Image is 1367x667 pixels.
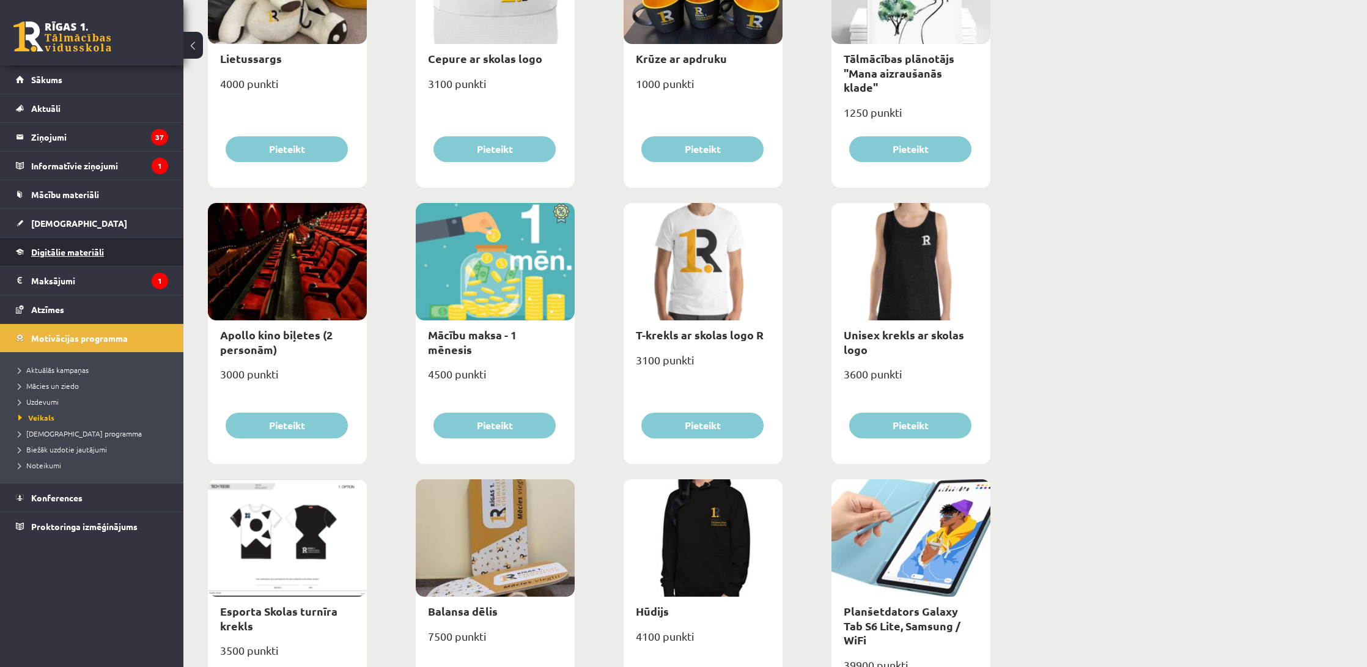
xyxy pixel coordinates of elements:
[13,21,111,52] a: Rīgas 1. Tālmācības vidusskola
[18,444,171,455] a: Biežāk uzdotie jautājumi
[18,413,54,422] span: Veikals
[416,73,575,104] div: 3100 punkti
[31,103,61,114] span: Aktuāli
[428,51,542,65] a: Cepure ar skolas logo
[16,180,168,208] a: Mācību materiāli
[226,413,348,438] button: Pieteikt
[16,512,168,540] a: Proktoringa izmēģinājums
[433,413,556,438] button: Pieteikt
[849,413,971,438] button: Pieteikt
[636,604,669,618] a: Hūdijs
[18,364,171,375] a: Aktuālās kampaņas
[31,152,168,180] legend: Informatīvie ziņojumi
[428,328,517,356] a: Mācību maksa - 1 mēnesis
[18,428,171,439] a: [DEMOGRAPHIC_DATA] programma
[641,413,764,438] button: Pieteikt
[16,65,168,94] a: Sākums
[428,604,498,618] a: Balansa dēlis
[16,152,168,180] a: Informatīvie ziņojumi1
[844,51,954,94] a: Tālmācības plānotājs "Mana aizraušanās klade"
[31,267,168,295] legend: Maksājumi
[151,129,168,146] i: 37
[18,460,61,470] span: Noteikumi
[416,364,575,394] div: 4500 punkti
[31,492,83,503] span: Konferences
[547,203,575,224] img: Atlaide
[416,626,575,657] div: 7500 punkti
[31,521,138,532] span: Proktoringa izmēģinājums
[31,123,168,151] legend: Ziņojumi
[31,74,62,85] span: Sākums
[624,350,783,380] div: 3100 punkti
[152,273,168,289] i: 1
[18,444,107,454] span: Biežāk uzdotie jautājumi
[16,209,168,237] a: [DEMOGRAPHIC_DATA]
[16,295,168,323] a: Atzīmes
[31,218,127,229] span: [DEMOGRAPHIC_DATA]
[208,364,367,394] div: 3000 punkti
[16,267,168,295] a: Maksājumi1
[849,136,971,162] button: Pieteikt
[624,73,783,104] div: 1000 punkti
[636,51,727,65] a: Krūze ar apdruku
[16,94,168,122] a: Aktuāli
[31,246,104,257] span: Digitālie materiāli
[16,238,168,266] a: Digitālie materiāli
[31,333,128,344] span: Motivācijas programma
[831,102,990,133] div: 1250 punkti
[18,380,171,391] a: Mācies un ziedo
[831,364,990,394] div: 3600 punkti
[433,136,556,162] button: Pieteikt
[16,123,168,151] a: Ziņojumi37
[220,51,282,65] a: Lietussargs
[16,484,168,512] a: Konferences
[226,136,348,162] button: Pieteikt
[31,304,64,315] span: Atzīmes
[844,328,964,356] a: Unisex krekls ar skolas logo
[636,328,764,342] a: T-krekls ar skolas logo R
[31,189,99,200] span: Mācību materiāli
[18,396,171,407] a: Uzdevumi
[18,460,171,471] a: Noteikumi
[844,604,960,647] a: Planšetdators Galaxy Tab S6 Lite, Samsung / WiFi
[18,365,89,375] span: Aktuālās kampaņas
[18,412,171,423] a: Veikals
[624,626,783,657] div: 4100 punkti
[220,604,337,632] a: Esporta Skolas turnīra krekls
[18,381,79,391] span: Mācies un ziedo
[641,136,764,162] button: Pieteikt
[152,158,168,174] i: 1
[16,324,168,352] a: Motivācijas programma
[18,429,142,438] span: [DEMOGRAPHIC_DATA] programma
[18,397,59,407] span: Uzdevumi
[220,328,333,356] a: Apollo kino biļetes (2 personām)
[208,73,367,104] div: 4000 punkti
